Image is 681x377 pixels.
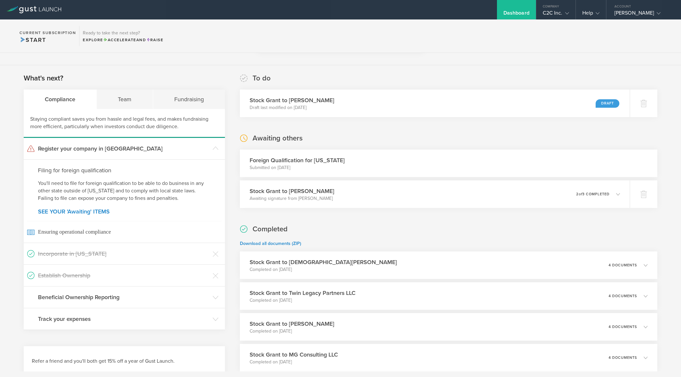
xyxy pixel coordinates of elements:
[38,180,211,202] p: You'll need to file for foreign qualification to be able to do business in any other state outsid...
[250,350,338,359] h3: Stock Grant to MG Consulting LLC
[250,328,334,334] p: Completed on [DATE]
[240,241,301,246] a: Download all documents (ZIP)
[38,166,211,175] h4: Filing for foreign qualification
[596,99,619,108] div: Draft
[24,74,63,83] h2: What's next?
[250,164,345,171] p: Submitted on [DATE]
[27,221,222,243] span: Ensuring operational compliance
[253,134,303,143] h2: Awaiting others
[253,225,288,234] h2: Completed
[609,356,637,359] p: 4 documents
[103,38,146,42] span: and
[253,74,271,83] h2: To do
[38,249,209,258] h3: Incorporate in [US_STATE]
[543,10,569,19] div: C2C Inc.
[38,315,209,323] h3: Track your expenses
[38,144,209,153] h3: Register your company in [GEOGRAPHIC_DATA]
[103,38,136,42] span: Accelerate
[250,359,338,365] p: Completed on [DATE]
[24,90,97,109] div: Compliance
[83,31,163,35] h3: Ready to take the next step?
[250,156,345,164] h3: Foreign Qualification for [US_STATE]
[649,346,681,377] iframe: Chat Widget
[250,195,334,202] p: Awaiting signature from [PERSON_NAME]
[24,221,225,243] a: Ensuring operational compliance
[250,104,334,111] p: Draft last modified on [DATE]
[240,90,630,117] div: Stock Grant to [PERSON_NAME]Draft last modified on [DATE]Draft
[38,271,209,280] h3: Establish Ownership
[250,297,355,304] p: Completed on [DATE]
[579,192,582,196] em: of
[609,263,637,267] p: 4 documents
[38,293,209,301] h3: Beneficial Ownership Reporting
[97,90,153,109] div: Team
[250,96,334,104] h3: Stock Grant to [PERSON_NAME]
[582,10,600,19] div: Help
[250,266,397,273] p: Completed on [DATE]
[19,31,76,35] h2: Current Subscription
[250,187,334,195] h3: Stock Grant to [PERSON_NAME]
[24,109,225,138] div: Staying compliant saves you from hassle and legal fees, and makes fundraising more efficient, par...
[32,358,217,365] h3: Refer a friend and you'll both get 15% off a year of Gust Launch.
[83,37,163,43] div: Explore
[250,320,334,328] h3: Stock Grant to [PERSON_NAME]
[250,289,355,297] h3: Stock Grant to Twin Legacy Partners LLC
[38,209,211,214] a: SEE YOUR 'Awaiting' ITEMS
[576,192,610,196] p: 2 3 completed
[609,325,637,329] p: 4 documents
[153,90,225,109] div: Fundraising
[19,36,46,43] span: Start
[503,10,529,19] div: Dashboard
[614,10,670,19] div: [PERSON_NAME]
[250,258,397,266] h3: Stock Grant to [DEMOGRAPHIC_DATA][PERSON_NAME]
[146,38,163,42] span: Raise
[79,26,167,46] div: Ready to take the next step?ExploreAccelerateandRaise
[609,294,637,298] p: 4 documents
